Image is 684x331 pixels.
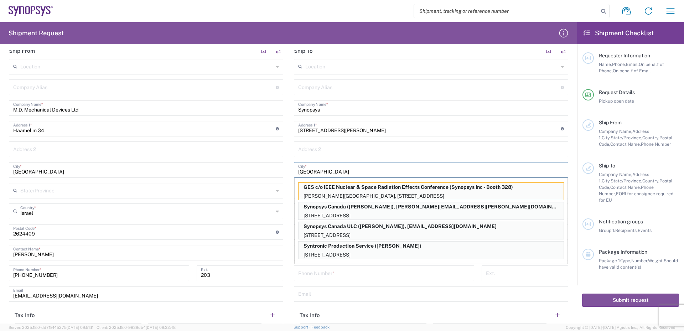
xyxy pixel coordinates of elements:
[414,4,598,18] input: Shipment, tracking or reference number
[631,258,648,263] span: Number,
[612,62,626,67] span: Phone,
[599,163,615,169] span: Ship To
[626,62,639,67] span: Email,
[602,178,611,183] span: City,
[300,312,320,319] h2: Tax Info
[599,53,650,58] span: Requester Information
[299,250,564,259] p: [STREET_ADDRESS]
[299,192,564,201] p: [PERSON_NAME][GEOGRAPHIC_DATA], [STREET_ADDRESS]
[642,178,659,183] span: Country,
[584,29,654,37] h2: Shipment Checklist
[610,185,641,190] span: Contact Name,
[566,324,675,331] span: Copyright © [DATE]-[DATE] Agistix Inc., All Rights Reserved
[599,228,615,233] span: Group 1:
[599,219,643,224] span: Notification groups
[615,228,638,233] span: Recipients,
[611,178,642,183] span: State/Province,
[599,258,621,263] span: Package 1:
[611,135,642,140] span: State/Province,
[641,141,671,147] span: Phone Number
[602,135,611,140] span: City,
[146,325,176,330] span: [DATE] 09:32:48
[599,98,634,104] span: Pickup open date
[299,242,564,250] p: Syntronic Production Service (Kin Chow)
[299,211,564,220] p: [STREET_ADDRESS]
[582,294,679,307] button: Submit request
[294,325,311,329] a: Support
[299,183,564,192] p: GES c/o IEEE Nuclear & Space Radiation Effects Conference (Synopsys Inc - Booth 328)
[638,228,652,233] span: Events
[599,120,622,125] span: Ship From
[299,222,564,231] p: Synopsys Canada ULC (Janet Dewey), jdewey@synopsys.com
[97,325,176,330] span: Client: 2025.18.0-9839db4
[311,325,330,329] a: Feedback
[613,68,651,73] span: On behalf of Email
[9,29,64,37] h2: Shipment Request
[642,135,659,140] span: Country,
[599,89,635,95] span: Request Details
[67,325,93,330] span: [DATE] 09:51:11
[9,325,93,330] span: Server: 2025.18.0-dd719145275
[15,312,35,319] h2: Tax Info
[299,202,564,211] p: Synopsys Canada (Steven Hamilton), steven.hamilton@synopsys.com
[621,258,631,263] span: Type,
[599,249,647,255] span: Package Information
[299,231,564,240] p: [STREET_ADDRESS]
[599,62,612,67] span: Name,
[648,258,664,263] span: Weight,
[599,172,632,177] span: Company Name,
[599,191,673,203] span: EORI for consignee required for EU
[610,141,641,147] span: Contact Name,
[599,129,632,134] span: Company Name,
[9,47,35,55] h2: Ship From
[294,47,313,55] h2: Ship To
